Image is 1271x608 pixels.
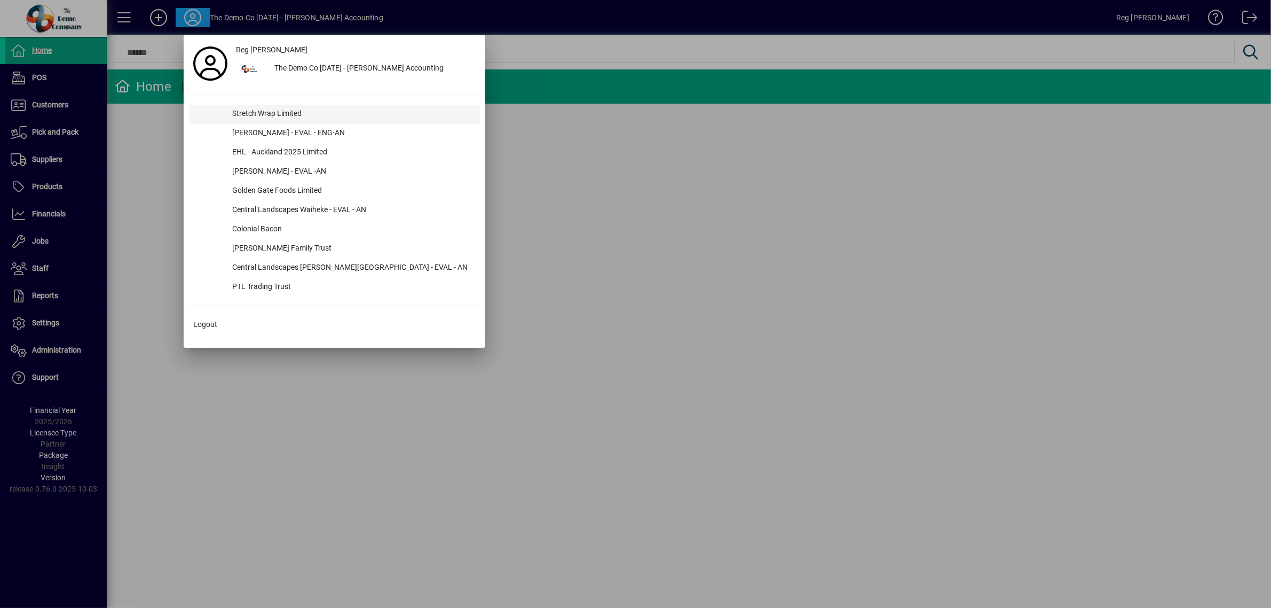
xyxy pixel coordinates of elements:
[224,278,480,297] div: PTL Trading Trust
[193,319,217,330] span: Logout
[224,220,480,239] div: Colonial Bacon
[189,54,232,73] a: Profile
[236,44,307,56] span: Reg [PERSON_NAME]
[232,40,480,59] a: Reg [PERSON_NAME]
[189,143,480,162] button: EHL - Auckland 2025 Limited
[224,143,480,162] div: EHL - Auckland 2025 Limited
[189,162,480,182] button: [PERSON_NAME] - EVAL -AN
[224,201,480,220] div: Central Landscapes Waiheke - EVAL - AN
[224,182,480,201] div: Golden Gate Foods Limited
[189,278,480,297] button: PTL Trading Trust
[232,59,480,79] button: The Demo Co [DATE] - [PERSON_NAME] Accounting
[224,124,480,143] div: [PERSON_NAME] - EVAL - ENG-AN
[189,201,480,220] button: Central Landscapes Waiheke - EVAL - AN
[224,239,480,259] div: [PERSON_NAME] Family Trust
[189,220,480,239] button: Colonial Bacon
[224,162,480,182] div: [PERSON_NAME] - EVAL -AN
[224,105,480,124] div: Stretch Wrap Limited
[266,59,480,79] div: The Demo Co [DATE] - [PERSON_NAME] Accounting
[189,124,480,143] button: [PERSON_NAME] - EVAL - ENG-AN
[189,105,480,124] button: Stretch Wrap Limited
[189,239,480,259] button: [PERSON_NAME] Family Trust
[189,182,480,201] button: Golden Gate Foods Limited
[189,259,480,278] button: Central Landscapes [PERSON_NAME][GEOGRAPHIC_DATA] - EVAL - AN
[224,259,480,278] div: Central Landscapes [PERSON_NAME][GEOGRAPHIC_DATA] - EVAL - AN
[189,315,480,334] button: Logout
